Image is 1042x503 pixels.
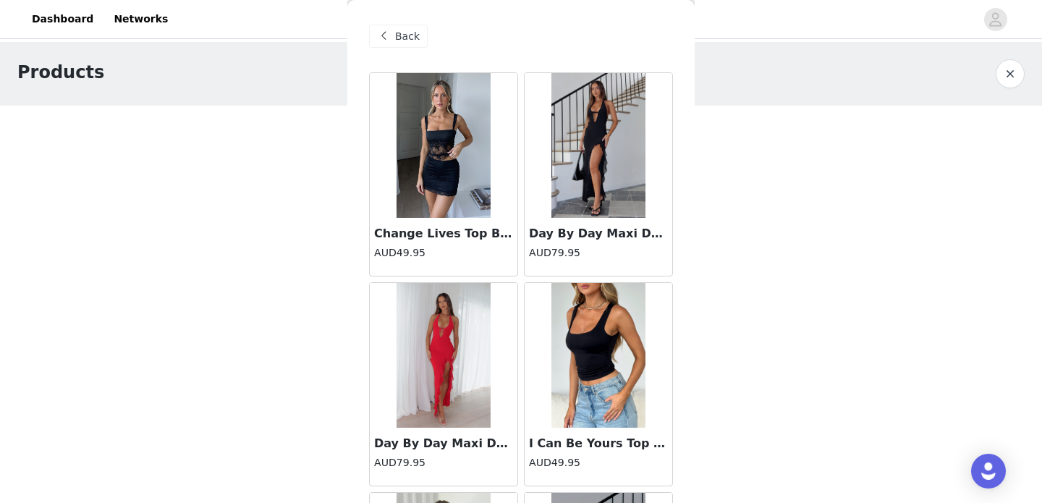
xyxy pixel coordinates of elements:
h4: AUD49.95 [529,455,668,470]
div: avatar [988,8,1002,31]
h3: I Can Be Yours Top Black [529,435,668,452]
span: Back [395,29,420,44]
div: Open Intercom Messenger [971,454,1006,489]
h1: Products [17,59,104,85]
h3: Day By Day Maxi Dress Black [529,225,668,242]
a: Networks [105,3,177,35]
img: Change Lives Top Black [397,73,491,218]
img: Day By Day Maxi Dress Black [551,73,645,218]
img: I Can Be Yours Top Black [551,283,645,428]
img: Day By Day Maxi Dress Cherry [397,283,491,428]
h4: AUD79.95 [529,245,668,261]
h3: Change Lives Top Black [374,225,513,242]
a: Dashboard [23,3,102,35]
h4: AUD79.95 [374,455,513,470]
h3: Day By Day Maxi Dress Cherry [374,435,513,452]
h4: AUD49.95 [374,245,513,261]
